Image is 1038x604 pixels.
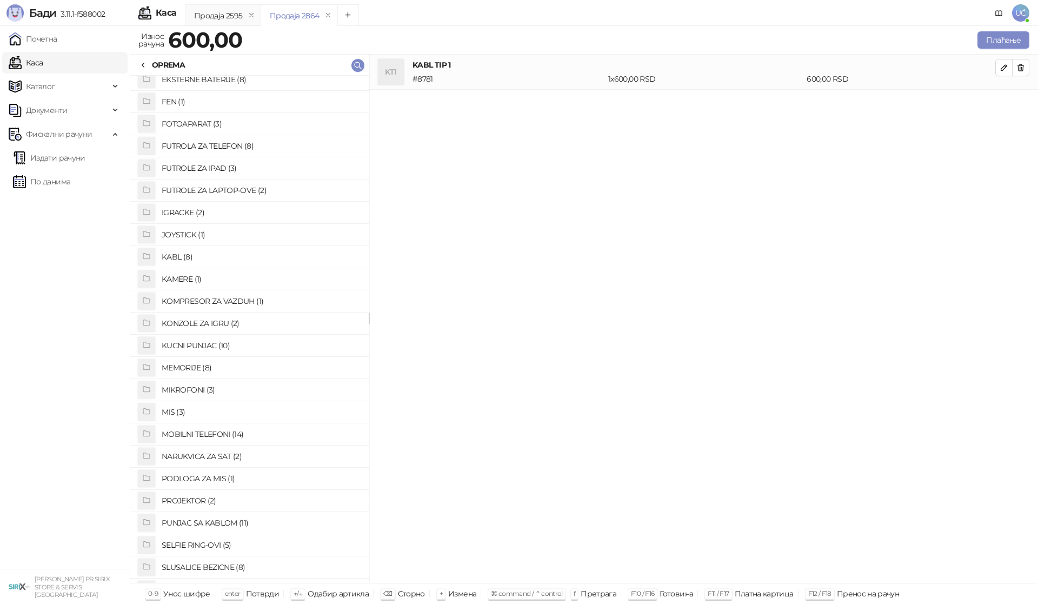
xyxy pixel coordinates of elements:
[162,359,360,376] h4: MEMORIJE (8)
[606,73,804,85] div: 1 x 600,00 RSD
[29,6,56,19] span: Бади
[321,11,335,20] button: remove
[977,31,1029,49] button: Плаћање
[244,11,258,20] button: remove
[162,536,360,554] h4: SELFIE RING-OVI (5)
[136,29,166,51] div: Износ рачуна
[26,99,67,121] span: Документи
[162,93,360,110] h4: FEN (1)
[574,589,575,598] span: f
[581,587,616,601] div: Претрага
[162,182,360,199] h4: FUTROLE ZA LAPTOP-OVE (2)
[412,59,995,71] h4: KABL TIP 1
[837,587,899,601] div: Пренос на рачун
[162,470,360,487] h4: PODLOGA ZA MIS (1)
[1012,4,1029,22] span: UĆ
[162,448,360,465] h4: NARUKVICA ZA SAT (2)
[162,270,360,288] h4: KAMERE (1)
[194,10,242,22] div: Продаја 2595
[162,160,360,177] h4: FUTROLE ZA IPAD (3)
[398,587,425,601] div: Сторно
[13,147,85,169] a: Издати рачуни
[162,115,360,132] h4: FOTOAPARAT (3)
[26,76,55,97] span: Каталог
[156,9,176,17] div: Каса
[162,559,360,576] h4: SLUSALICE BEZICNE (8)
[152,59,185,71] div: OPREMA
[162,492,360,509] h4: PROJEKTOR (2)
[9,576,30,598] img: 64x64-companyLogo-cb9a1907-c9b0-4601-bb5e-5084e694c383.png
[162,337,360,354] h4: KUCNI PUNJAC (10)
[168,26,242,53] strong: 600,00
[246,587,280,601] div: Потврди
[491,589,563,598] span: ⌘ command / ⌃ control
[735,587,794,601] div: Платна картица
[162,514,360,532] h4: PUNJAC SA KABLOM (11)
[308,587,369,601] div: Одабир артикла
[162,403,360,421] h4: MIS (3)
[337,4,359,26] button: Add tab
[162,137,360,155] h4: FUTROLA ZA TELEFON (8)
[225,589,241,598] span: enter
[130,76,369,583] div: grid
[56,9,105,19] span: 3.11.1-f588002
[162,315,360,332] h4: KONZOLE ZA IGRU (2)
[631,589,654,598] span: F10 / F16
[35,575,110,599] small: [PERSON_NAME] PR SIRIX STORE & SERVIS [GEOGRAPHIC_DATA]
[410,73,606,85] div: # 8781
[163,587,210,601] div: Унос шифре
[660,587,693,601] div: Готовина
[9,52,43,74] a: Каса
[808,589,831,598] span: F12 / F18
[162,293,360,310] h4: KOMPRESOR ZA VAZDUH (1)
[804,73,997,85] div: 600,00 RSD
[990,4,1008,22] a: Документација
[162,204,360,221] h4: IGRACKE (2)
[270,10,319,22] div: Продаја 2864
[162,381,360,399] h4: MIKROFONI (3)
[162,71,360,88] h4: EKSTERNE BATERIJE (8)
[13,171,70,193] a: По данима
[148,589,158,598] span: 0-9
[383,589,392,598] span: ⌫
[708,589,729,598] span: F11 / F17
[9,28,57,50] a: Почетна
[162,226,360,243] h4: JOYSTICK (1)
[378,59,404,85] div: KT1
[26,123,92,145] span: Фискални рачуни
[6,4,24,22] img: Logo
[294,589,302,598] span: ↑/↓
[440,589,443,598] span: +
[162,248,360,266] h4: KABL (8)
[162,581,360,598] h4: SLUSALICE ZICNE (7)
[448,587,476,601] div: Измена
[162,426,360,443] h4: MOBILNI TELEFONI (14)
